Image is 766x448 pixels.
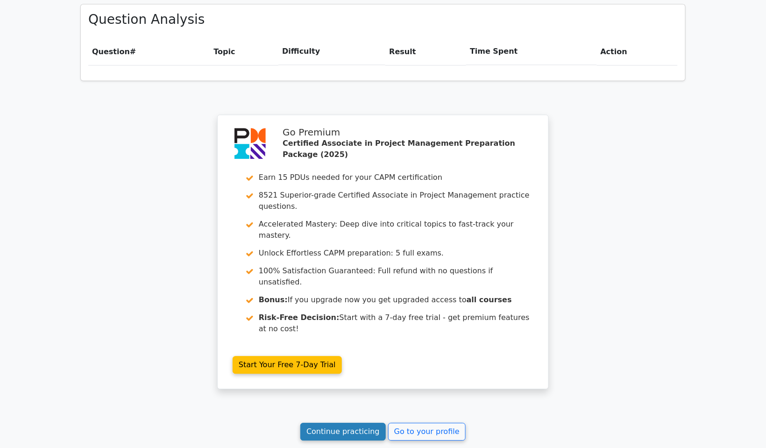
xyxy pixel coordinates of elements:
[597,38,678,65] th: Action
[88,12,678,28] h3: Question Analysis
[233,356,342,374] a: Start Your Free 7-Day Trial
[388,423,466,441] a: Go to your profile
[278,38,385,65] th: Difficulty
[466,38,596,65] th: Time Spent
[300,423,386,441] a: Continue practicing
[385,38,466,65] th: Result
[210,38,278,65] th: Topic
[92,47,130,56] span: Question
[88,38,210,65] th: #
